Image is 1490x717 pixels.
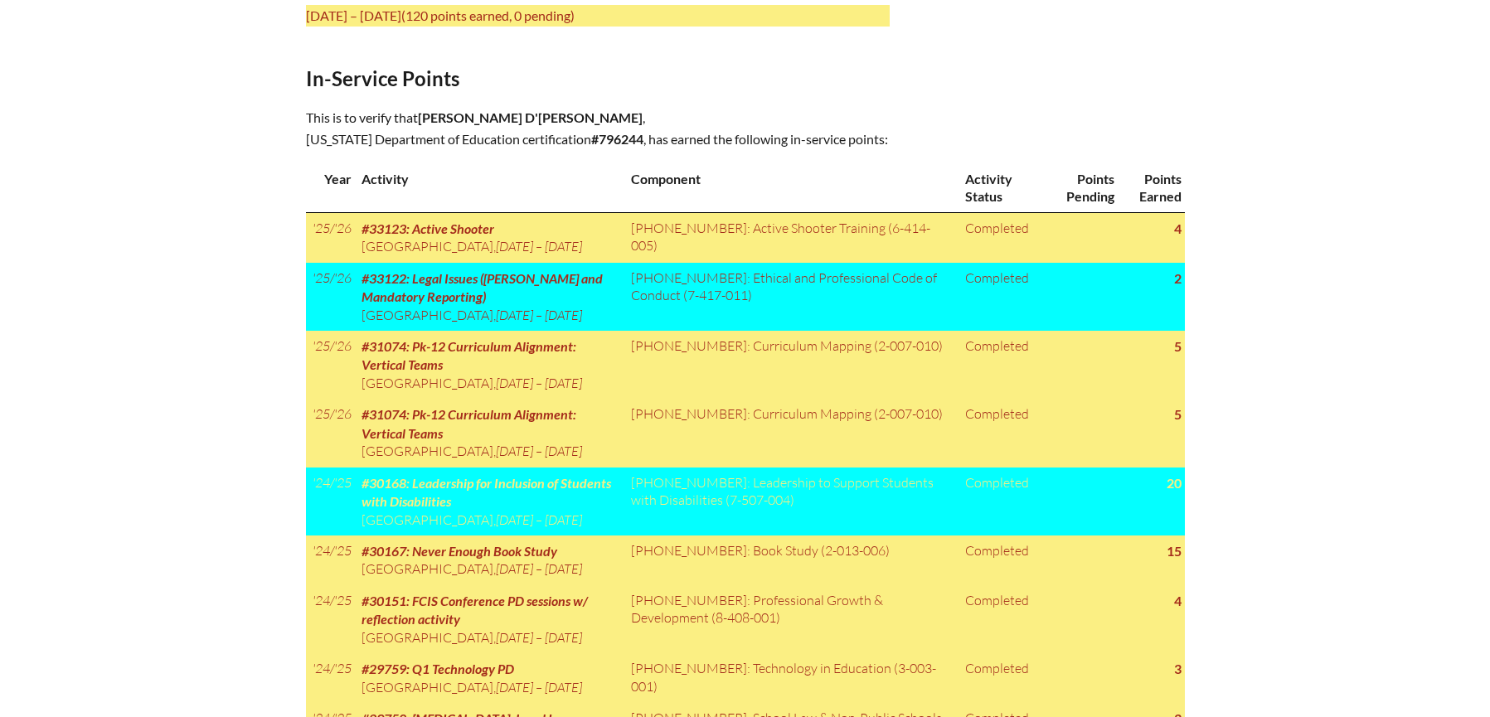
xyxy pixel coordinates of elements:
[1174,661,1182,676] strong: 3
[624,263,959,331] td: [PHONE_NUMBER]: Ethical and Professional Code of Conduct (7-417-011)
[959,653,1044,703] td: Completed
[959,163,1044,212] th: Activity Status
[362,220,494,236] span: #33123: Active Shooter
[496,307,582,323] span: [DATE] – [DATE]
[624,468,959,535] td: [PHONE_NUMBER]: Leadership to Support Students with Disabilities (7-507-004)
[624,653,959,703] td: [PHONE_NUMBER]: Technology in Education (3-003-001)
[355,468,624,535] td: ,
[1167,475,1182,491] strong: 20
[1174,338,1182,354] strong: 5
[306,585,355,653] td: '24/'25
[306,468,355,535] td: '24/'25
[959,535,1044,585] td: Completed
[496,511,582,528] span: [DATE] – [DATE]
[624,212,959,262] td: [PHONE_NUMBER]: Active Shooter Training (6-414-005)
[496,629,582,646] span: [DATE] – [DATE]
[355,263,624,331] td: ,
[624,331,959,399] td: [PHONE_NUMBER]: Curriculum Mapping (2-007-010)
[362,307,493,323] span: [GEOGRAPHIC_DATA]
[362,338,576,372] span: #31074: Pk-12 Curriculum Alignment: Vertical Teams
[362,543,557,559] span: #30167: Never Enough Book Study
[362,629,493,646] span: [GEOGRAPHIC_DATA]
[306,107,890,150] p: This is to verify that , [US_STATE] Department of Education certification , has earned the follow...
[1174,593,1182,608] strong: 4
[306,263,355,331] td: '25/'26
[355,535,624,585] td: ,
[496,238,582,254] span: [DATE] – [DATE]
[362,679,493,695] span: [GEOGRAPHIC_DATA]
[624,585,959,653] td: [PHONE_NUMBER]: Professional Growth & Development (8-408-001)
[959,399,1044,467] td: Completed
[306,653,355,703] td: '24/'25
[355,212,624,262] td: ,
[1167,543,1182,559] strong: 15
[362,593,588,627] span: #30151: FCIS Conference PD sessions w/ reflection activity
[418,109,643,125] span: [PERSON_NAME] D'[PERSON_NAME]
[401,7,575,23] span: (120 points earned, 0 pending)
[355,585,624,653] td: ,
[591,131,643,147] b: #796244
[306,399,355,467] td: '25/'26
[362,406,576,440] span: #31074: Pk-12 Curriculum Alignment: Vertical Teams
[362,475,611,509] span: #30168: Leadership for Inclusion of Students with Disabilities
[959,585,1044,653] td: Completed
[624,535,959,585] td: [PHONE_NUMBER]: Book Study (2-013-006)
[959,331,1044,399] td: Completed
[496,443,582,459] span: [DATE] – [DATE]
[624,399,959,467] td: [PHONE_NUMBER]: Curriculum Mapping (2-007-010)
[1174,220,1182,236] strong: 4
[306,535,355,585] td: '24/'25
[306,163,355,212] th: Year
[496,375,582,391] span: [DATE] – [DATE]
[624,163,959,212] th: Component
[362,560,493,577] span: [GEOGRAPHIC_DATA]
[362,375,493,391] span: [GEOGRAPHIC_DATA]
[306,5,890,27] p: [DATE] – [DATE]
[362,238,493,254] span: [GEOGRAPHIC_DATA]
[959,263,1044,331] td: Completed
[496,560,582,577] span: [DATE] – [DATE]
[362,270,603,304] span: #33122: Legal Issues ([PERSON_NAME] and Mandatory Reporting)
[355,331,624,399] td: ,
[306,331,355,399] td: '25/'26
[355,163,624,212] th: Activity
[959,212,1044,262] td: Completed
[1174,270,1182,286] strong: 2
[362,661,514,676] span: #29759: Q1 Technology PD
[362,443,493,459] span: [GEOGRAPHIC_DATA]
[355,653,624,703] td: ,
[1174,406,1182,422] strong: 5
[496,679,582,695] span: [DATE] – [DATE]
[306,212,355,262] td: '25/'26
[959,468,1044,535] td: Completed
[306,66,890,90] h2: In-Service Points
[1045,163,1118,212] th: Points Pending
[362,511,493,528] span: [GEOGRAPHIC_DATA]
[1118,163,1185,212] th: Points Earned
[355,399,624,467] td: ,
